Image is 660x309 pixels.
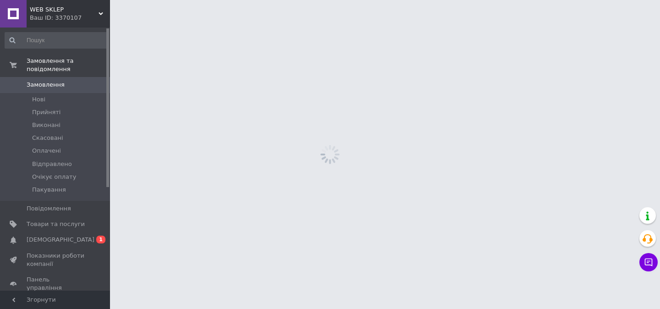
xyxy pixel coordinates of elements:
[27,236,94,244] span: [DEMOGRAPHIC_DATA]
[32,121,60,129] span: Виконані
[27,252,85,268] span: Показники роботи компанії
[27,57,110,73] span: Замовлення та повідомлення
[32,160,72,168] span: Відправлено
[32,108,60,116] span: Прийняті
[32,147,61,155] span: Оплачені
[5,32,108,49] input: Пошук
[27,220,85,228] span: Товари та послуги
[32,95,45,104] span: Нові
[32,186,66,194] span: Пакування
[639,253,658,271] button: Чат з покупцем
[27,204,71,213] span: Повідомлення
[30,14,110,22] div: Ваш ID: 3370107
[30,6,99,14] span: WEB SKLEP
[32,134,63,142] span: Скасовані
[32,173,76,181] span: Очікує оплату
[27,276,85,292] span: Панель управління
[27,81,65,89] span: Замовлення
[96,236,105,243] span: 1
